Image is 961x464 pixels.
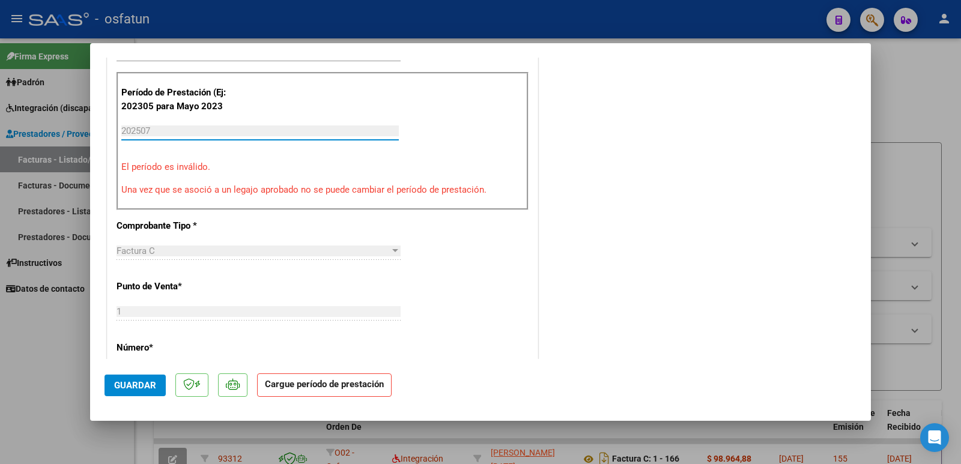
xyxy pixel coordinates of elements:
p: Período de Prestación (Ej: 202305 para Mayo 2023 [121,86,242,113]
p: Punto de Venta [117,280,240,294]
div: Open Intercom Messenger [920,423,949,452]
p: Número [117,341,240,355]
span: Guardar [114,380,156,391]
p: El período es inválido. [121,160,524,174]
strong: Cargue período de prestación [257,373,392,397]
p: Una vez que se asoció a un legajo aprobado no se puede cambiar el período de prestación. [121,183,524,197]
p: Comprobante Tipo * [117,219,240,233]
span: Factura C [117,246,155,256]
button: Guardar [105,375,166,396]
